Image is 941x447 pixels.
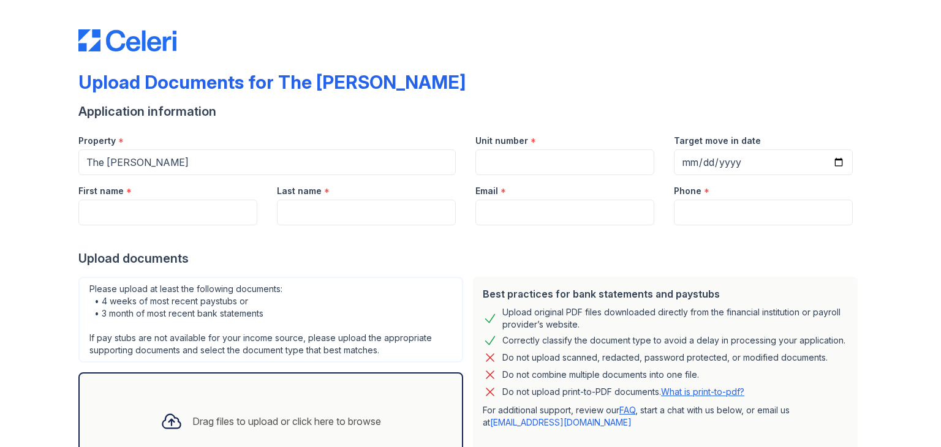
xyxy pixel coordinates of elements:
div: Do not upload scanned, redacted, password protected, or modified documents. [502,350,828,365]
div: Correctly classify the document type to avoid a delay in processing your application. [502,333,845,348]
div: Upload documents [78,250,863,267]
div: Upload Documents for The [PERSON_NAME] [78,71,466,93]
img: CE_Logo_Blue-a8612792a0a2168367f1c8372b55b34899dd931a85d93a1a3d3e32e68fde9ad4.png [78,29,176,51]
a: What is print-to-pdf? [661,386,744,397]
label: Target move in date [674,135,761,147]
p: Do not upload print-to-PDF documents. [502,386,744,398]
div: Please upload at least the following documents: • 4 weeks of most recent paystubs or • 3 month of... [78,277,463,362]
label: Unit number [475,135,528,147]
label: Email [475,185,498,197]
div: Drag files to upload or click here to browse [192,414,381,429]
div: Best practices for bank statements and paystubs [483,287,848,301]
label: First name [78,185,124,197]
div: Do not combine multiple documents into one file. [502,367,699,382]
a: [EMAIL_ADDRESS][DOMAIN_NAME] [490,417,632,427]
div: Upload original PDF files downloaded directly from the financial institution or payroll provider’... [502,306,848,331]
label: Property [78,135,116,147]
label: Last name [277,185,322,197]
div: Application information [78,103,863,120]
p: For additional support, review our , start a chat with us below, or email us at [483,404,848,429]
a: FAQ [619,405,635,415]
label: Phone [674,185,701,197]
